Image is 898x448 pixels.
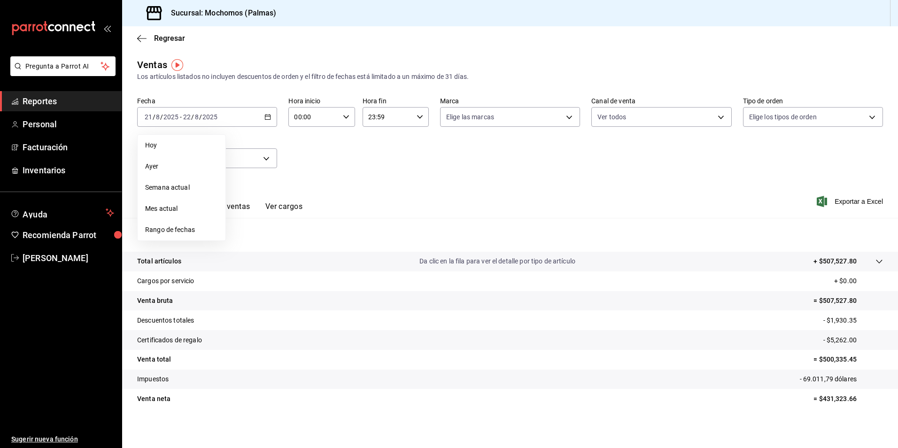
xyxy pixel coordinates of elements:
a: Pregunta a Parrot AI [7,68,116,78]
p: Certificados de regalo [137,335,202,345]
p: - $1,930.35 [823,316,883,325]
font: Recomienda Parrot [23,230,96,240]
font: [PERSON_NAME] [23,253,88,263]
label: Hora fin [363,98,429,104]
label: Canal de venta [591,98,731,104]
p: Venta neta [137,394,170,404]
button: Ver cargos [265,202,303,218]
span: Elige los tipos de orden [749,112,817,122]
span: Pregunta a Parrot AI [25,62,101,71]
img: Marcador de información sobre herramientas [171,59,183,71]
input: -- [144,113,153,121]
span: Ayuda [23,207,102,218]
font: Reportes [23,96,57,106]
p: Da clic en la fila para ver el detalle por tipo de artículo [419,256,575,266]
font: Personal [23,119,57,129]
span: - [180,113,182,121]
div: Pestañas de navegación [152,202,302,218]
button: Exportar a Excel [819,196,883,207]
p: + $0.00 [834,276,883,286]
font: Facturación [23,142,68,152]
span: Ver todos [597,112,626,122]
span: / [199,113,202,121]
span: Hoy [145,140,218,150]
button: open_drawer_menu [103,24,111,32]
div: Los artículos listados no incluyen descuentos de orden y el filtro de fechas está limitado a un m... [137,72,883,82]
p: - $5,262.00 [823,335,883,345]
p: = $500,335.45 [813,355,883,364]
input: ---- [202,113,218,121]
p: = $431,323.66 [813,394,883,404]
button: Pregunta a Parrot AI [10,56,116,76]
font: Sugerir nueva función [11,435,78,443]
p: = $507,527.80 [813,296,883,306]
span: Regresar [154,34,185,43]
span: Mes actual [145,204,218,214]
input: -- [194,113,199,121]
label: Hora inicio [288,98,355,104]
font: Inventarios [23,165,65,175]
label: Marca [440,98,580,104]
p: + $507,527.80 [813,256,857,266]
p: Venta bruta [137,296,173,306]
span: Elige las marcas [446,112,494,122]
font: Exportar a Excel [835,198,883,205]
span: / [191,113,194,121]
button: Ver ventas [213,202,250,218]
span: / [153,113,155,121]
span: Semana actual [145,183,218,193]
span: / [160,113,163,121]
h3: Sucursal: Mochomos (Palmas) [163,8,277,19]
p: Descuentos totales [137,316,194,325]
p: - 69.011,79 dólares [800,374,883,384]
p: Resumen [137,229,883,240]
div: Ventas [137,58,167,72]
input: -- [183,113,191,121]
p: Impuestos [137,374,169,384]
button: Regresar [137,34,185,43]
p: Venta total [137,355,171,364]
span: Ayer [145,162,218,171]
p: Total artículos [137,256,181,266]
input: ---- [163,113,179,121]
label: Tipo de orden [743,98,883,104]
input: -- [155,113,160,121]
label: Fecha [137,98,277,104]
span: Rango de fechas [145,225,218,235]
p: Cargos por servicio [137,276,194,286]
